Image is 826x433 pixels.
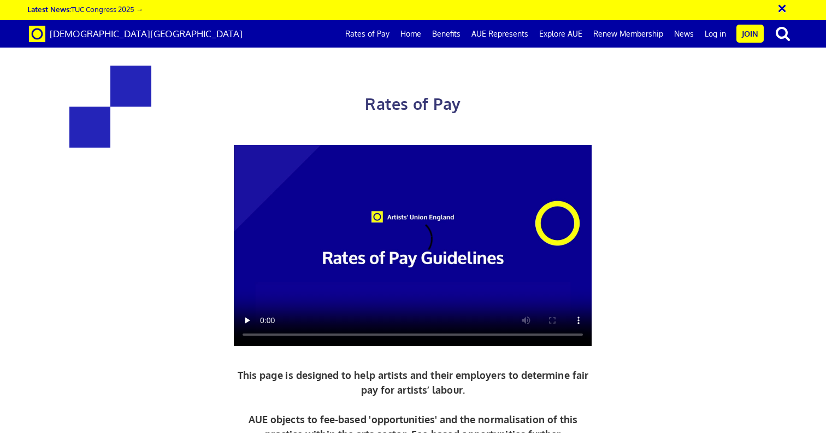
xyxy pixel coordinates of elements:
[21,20,251,48] a: Brand [DEMOGRAPHIC_DATA][GEOGRAPHIC_DATA]
[766,22,800,45] button: search
[395,20,427,48] a: Home
[427,20,466,48] a: Benefits
[736,25,764,43] a: Join
[27,4,143,14] a: Latest News:TUC Congress 2025 →
[466,20,534,48] a: AUE Represents
[534,20,588,48] a: Explore AUE
[588,20,669,48] a: Renew Membership
[340,20,395,48] a: Rates of Pay
[27,4,71,14] strong: Latest News:
[365,94,461,114] span: Rates of Pay
[699,20,731,48] a: Log in
[50,28,243,39] span: [DEMOGRAPHIC_DATA][GEOGRAPHIC_DATA]
[669,20,699,48] a: News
